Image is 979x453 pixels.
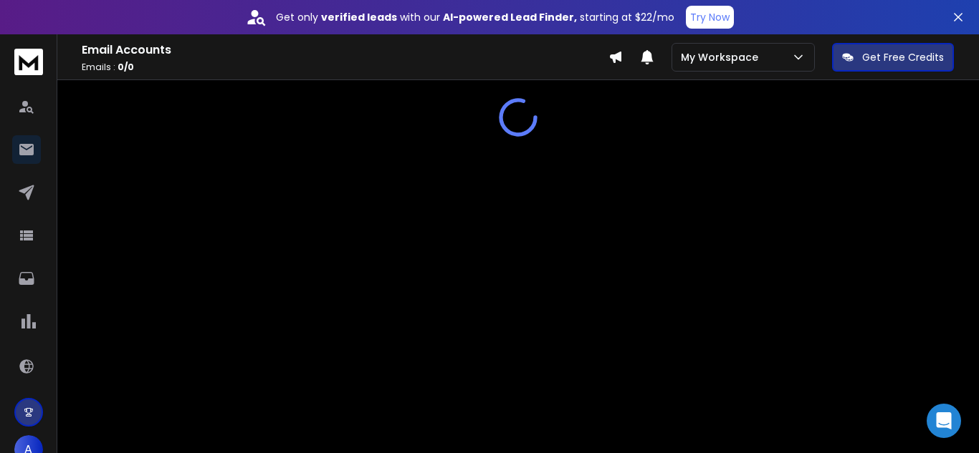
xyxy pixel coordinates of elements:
[690,10,730,24] p: Try Now
[443,10,577,24] strong: AI-powered Lead Finder,
[681,50,764,64] p: My Workspace
[82,62,608,73] p: Emails :
[862,50,944,64] p: Get Free Credits
[927,404,961,438] div: Open Intercom Messenger
[276,10,674,24] p: Get only with our starting at $22/mo
[118,61,134,73] span: 0 / 0
[686,6,734,29] button: Try Now
[832,43,954,72] button: Get Free Credits
[321,10,397,24] strong: verified leads
[82,42,608,59] h1: Email Accounts
[14,49,43,75] img: logo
